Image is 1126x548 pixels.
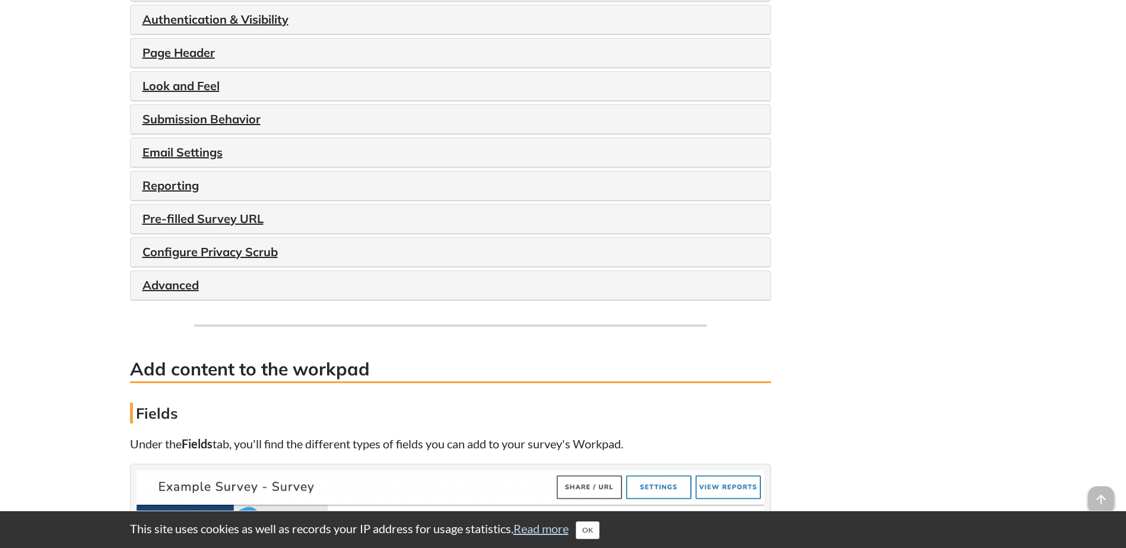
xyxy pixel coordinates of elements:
h3: Add content to the workpad [130,356,771,383]
h4: Fields [130,403,771,423]
a: arrow_upward [1088,488,1114,502]
a: Configure Privacy Scrub [142,244,278,259]
div: This site uses cookies as well as records your IP address for usage statistics. [118,520,1008,539]
a: Look and Feel [142,78,220,93]
p: Under the tab, you'll find the different types of fields you can add to your survey's Workpad. [130,435,771,452]
button: Close [576,521,600,539]
a: Email Settings [142,145,223,160]
a: Reporting [142,178,199,193]
a: Advanced [142,278,199,292]
a: Authentication & Visibility [142,12,288,27]
a: Pre-filled Survey URL [142,211,264,226]
a: Read more [513,521,569,536]
a: Submission Behavior [142,111,261,126]
strong: Fields [182,437,212,451]
span: arrow_upward [1088,486,1114,512]
a: Page Header [142,45,215,60]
